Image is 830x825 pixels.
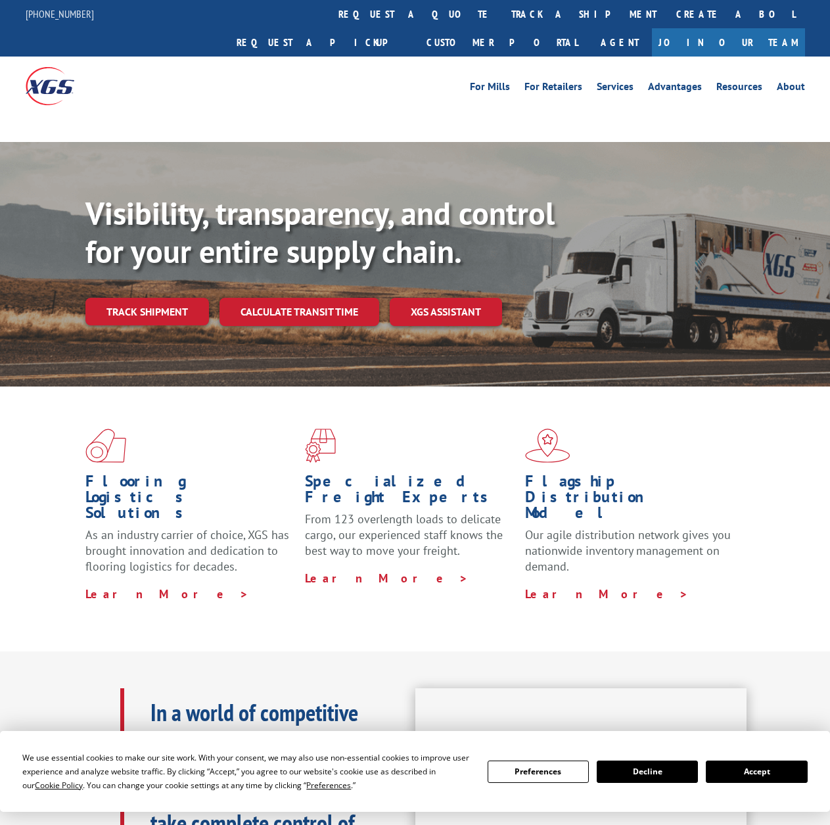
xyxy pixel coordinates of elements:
a: XGS ASSISTANT [390,298,502,326]
b: Visibility, transparency, and control for your entire supply chain. [85,193,555,271]
a: Track shipment [85,298,209,325]
a: For Retailers [524,82,582,96]
a: [PHONE_NUMBER] [26,7,94,20]
div: We use essential cookies to make our site work. With your consent, we may also use non-essential ... [22,751,471,792]
img: xgs-icon-flagship-distribution-model-red [525,429,570,463]
img: xgs-icon-focused-on-flooring-red [305,429,336,463]
a: Resources [716,82,762,96]
a: Learn More > [525,586,689,601]
h1: Flooring Logistics Solutions [85,473,295,527]
span: Preferences [306,780,351,791]
span: Our agile distribution network gives you nationwide inventory management on demand. [525,527,731,574]
h1: Flagship Distribution Model [525,473,735,527]
a: Agent [588,28,652,57]
button: Accept [706,761,807,783]
span: Cookie Policy [35,780,83,791]
h1: Specialized Freight Experts [305,473,515,511]
img: xgs-icon-total-supply-chain-intelligence-red [85,429,126,463]
button: Preferences [488,761,589,783]
a: Learn More > [85,586,249,601]
a: About [777,82,805,96]
a: Services [597,82,634,96]
a: Advantages [648,82,702,96]
a: Calculate transit time [219,298,379,326]
span: As an industry carrier of choice, XGS has brought innovation and dedication to flooring logistics... [85,527,289,574]
a: Learn More > [305,571,469,586]
p: From 123 overlength loads to delicate cargo, our experienced staff knows the best way to move you... [305,511,515,570]
a: For Mills [470,82,510,96]
a: Join Our Team [652,28,805,57]
a: Request a pickup [227,28,417,57]
a: Customer Portal [417,28,588,57]
button: Decline [597,761,698,783]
